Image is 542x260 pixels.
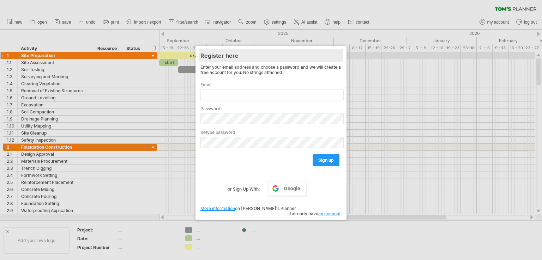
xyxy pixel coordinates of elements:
span: sign up [318,157,334,163]
label: Password: [200,106,342,111]
span: I already have . [290,211,342,216]
a: More information [200,206,235,211]
a: an account [318,211,341,216]
label: or Sign Up With: [228,181,260,193]
div: Enter your email address and choose a password and we will create a free account for you. No stri... [200,64,342,75]
div: Register here [200,49,342,62]
a: Google [268,181,306,196]
label: Retype password: [200,130,342,135]
a: sign up [313,154,339,166]
span: Google [284,186,300,191]
span: on [PERSON_NAME]'s Planner [200,206,296,211]
label: Email: [200,82,342,87]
